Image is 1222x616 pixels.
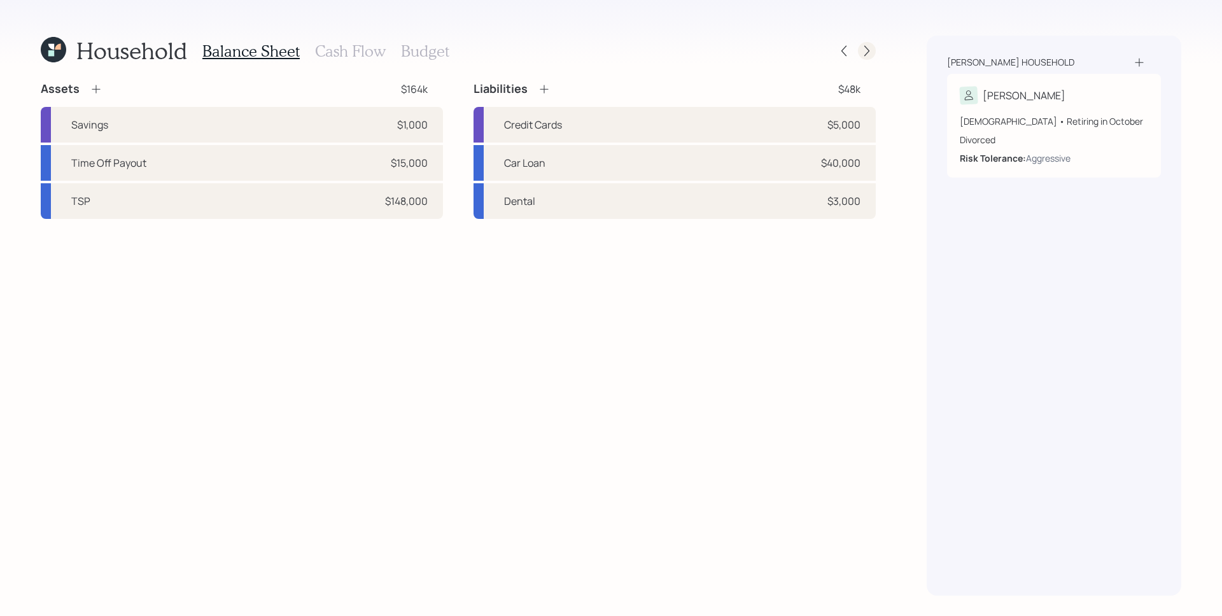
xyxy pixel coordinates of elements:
[827,117,860,132] div: $5,000
[838,81,860,97] div: $48k
[391,155,428,171] div: $15,000
[504,117,562,132] div: Credit Cards
[315,42,386,60] h3: Cash Flow
[821,155,860,171] div: $40,000
[474,82,528,96] h4: Liabilities
[71,117,108,132] div: Savings
[71,193,90,209] div: TSP
[401,81,428,97] div: $164k
[960,133,1148,146] div: Divorced
[401,42,449,60] h3: Budget
[397,117,428,132] div: $1,000
[385,193,428,209] div: $148,000
[960,115,1148,128] div: [DEMOGRAPHIC_DATA] • Retiring in October
[1026,151,1071,165] div: Aggressive
[947,56,1074,69] div: [PERSON_NAME] household
[71,155,146,171] div: Time Off Payout
[983,88,1065,103] div: [PERSON_NAME]
[960,152,1026,164] b: Risk Tolerance:
[202,42,300,60] h3: Balance Sheet
[504,155,545,171] div: Car Loan
[504,193,535,209] div: Dental
[76,37,187,64] h1: Household
[41,82,80,96] h4: Assets
[827,193,860,209] div: $3,000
